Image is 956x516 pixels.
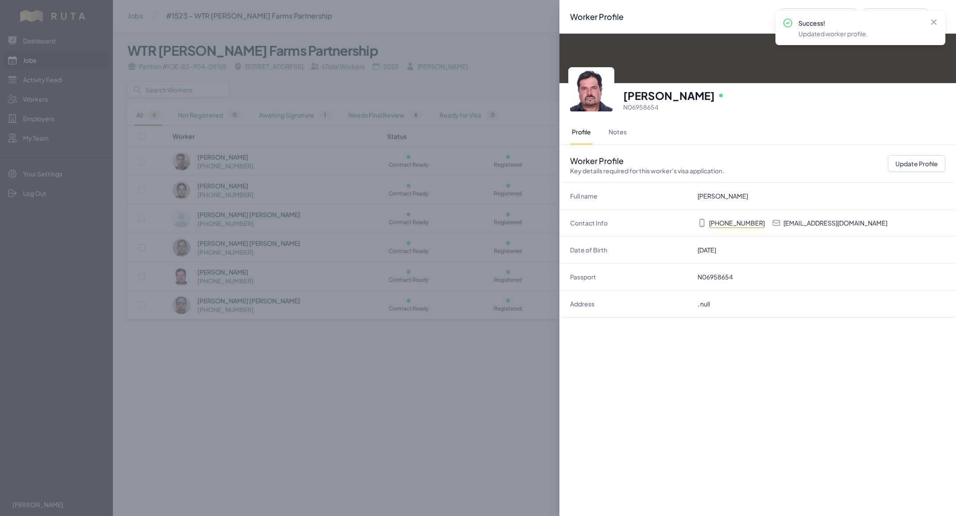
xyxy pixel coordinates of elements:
p: [EMAIL_ADDRESS][DOMAIN_NAME] [783,218,887,227]
dd: , null [698,299,945,308]
dd: [PERSON_NAME] [698,191,945,200]
p: Key details required for this worker's visa application. [570,166,724,175]
dt: Date of Birth [570,245,690,254]
button: Previous Worker [781,8,856,25]
h3: [PERSON_NAME] [623,88,715,103]
h2: Worker Profile [570,11,624,23]
p: Success! [798,19,922,27]
button: Profile [570,120,593,145]
p: [PHONE_NUMBER] [709,218,765,227]
p: N06958654 [623,103,945,111]
dt: Passport [570,272,690,281]
h2: Worker Profile [570,156,724,175]
dt: Address [570,299,690,308]
dd: [DATE] [698,245,945,254]
dt: Full name [570,191,690,200]
dd: N06958654 [698,272,945,281]
button: Update Profile [888,155,945,172]
button: Next Worker [863,8,928,25]
button: Notes [607,120,628,145]
dt: Contact Info [570,218,690,227]
p: Updated worker profile. [798,29,922,38]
